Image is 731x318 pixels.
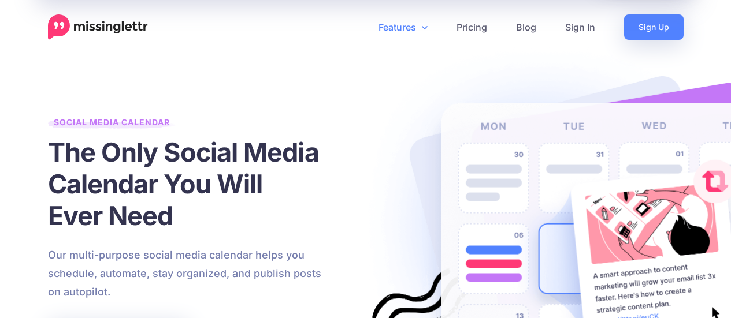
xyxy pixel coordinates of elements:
[551,14,610,40] a: Sign In
[48,246,334,301] p: Our multi-purpose social media calendar helps you schedule, automate, stay organized, and publish...
[48,14,148,40] a: Home
[624,14,684,40] a: Sign Up
[442,14,502,40] a: Pricing
[48,136,334,231] h1: The Only Social Media Calendar You Will Ever Need
[502,14,551,40] a: Blog
[364,14,442,40] a: Features
[48,117,176,133] span: Social Media Calendar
